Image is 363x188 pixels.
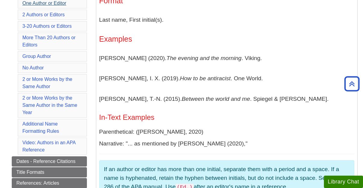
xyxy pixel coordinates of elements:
p: Parenthetical: ([PERSON_NAME], 2020) [99,128,354,136]
i: The evening and the morning [166,55,241,61]
p: [PERSON_NAME], T.-N. (2015). . Spiegel & [PERSON_NAME]. [99,90,354,108]
a: 2 or More Works by the Same Author in the Same Year [23,95,77,115]
a: Dates - Reference Citations [12,156,87,167]
button: Library Chat [324,176,363,188]
a: 2 Authors or Editors [23,12,65,17]
i: How to be antiracist [180,75,231,81]
a: Video: Authors in an APA Reference [23,140,75,152]
a: More Than 20 Authors or Editors [23,35,76,47]
p: [PERSON_NAME], I. X. (2019). . One World. [99,70,354,87]
a: 3-20 Authors or Editors [23,24,72,29]
a: Title Formats [12,167,87,177]
a: One Author or Editor [23,1,66,6]
i: Between the world and me [182,96,250,102]
a: No Author [23,65,44,70]
p: Narrative: "... as mentioned by [PERSON_NAME] (2020)," [99,139,354,148]
h3: Examples [99,35,354,43]
a: Back to Top [342,80,361,88]
p: [PERSON_NAME] (2020). . Viking. [99,49,354,67]
p: Last name, First initial(s). [99,11,354,29]
a: 2 or More Works by the Same Author [23,77,72,89]
h4: In-Text Examples [99,113,354,121]
a: Additional Name Formatting Rules [23,121,59,134]
a: Group Author [23,54,51,59]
